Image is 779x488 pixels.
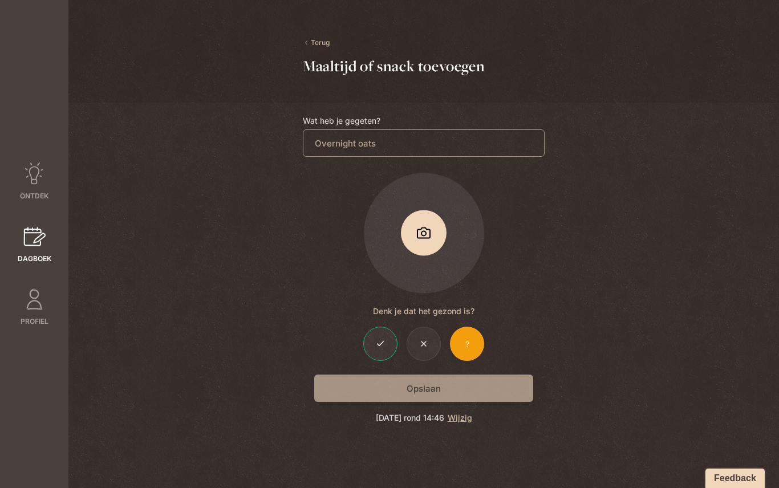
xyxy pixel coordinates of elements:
[303,129,545,157] input: Bijv. Fruit met melk en granola
[303,57,545,75] h1: Maaltijd of snack toevoegen
[303,114,545,127] label: Wat heb je gegeten?
[373,304,474,318] span: Denk je dat het gezond is?
[20,191,48,201] span: Ontdek
[448,413,472,422] a: Wijzig
[303,38,330,48] a: Terug
[364,173,484,293] span: Foto
[18,254,51,264] span: Dagboek
[700,465,770,488] iframe: Ybug feedback widget
[465,337,469,351] span: ?
[303,411,545,424] p: [DATE] rond 14:46
[21,316,48,327] span: Profiel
